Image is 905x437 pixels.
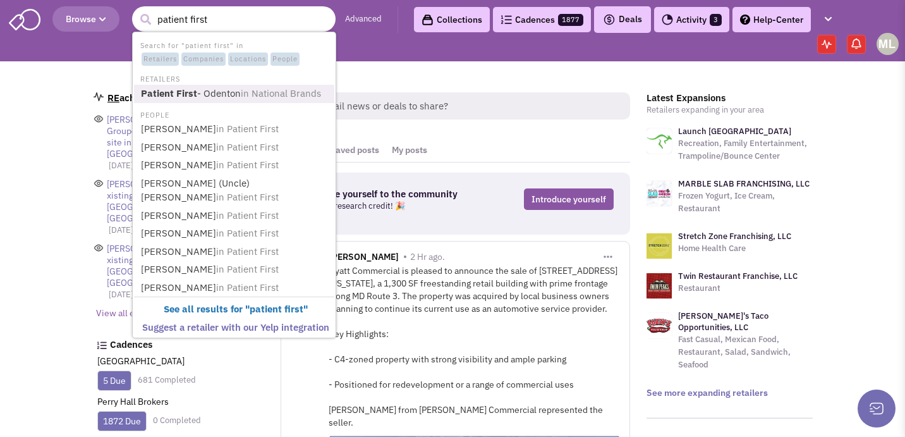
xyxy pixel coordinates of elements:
a: Collections [414,7,490,32]
a: [PERSON_NAME]in Patient First [137,121,334,138]
img: Melissa Lippe [877,33,899,55]
a: Saved posts [324,138,386,162]
span: Browse [66,13,106,25]
span: Existing space & new pad site in [GEOGRAPHIC_DATA], [GEOGRAPHIC_DATA]! [107,243,260,288]
a: Twin Restaurant Franchise, LLC [678,271,798,281]
p: [DATE] [109,224,264,237]
div: at [107,114,264,159]
a: Stretch Zone Franchising, LLC [678,231,791,242]
button: Browse [52,6,119,32]
a: MARBLE SLAB FRANCHISING, LLC [678,178,810,189]
img: Activity.png [662,14,673,25]
div: at [107,243,264,288]
b: patient first [250,303,303,315]
b: Patient First [141,87,197,99]
a: 681 Completed [138,374,196,385]
span: Retailers [142,52,179,66]
img: Cadences_logo.png [501,15,512,24]
div: at [107,178,264,224]
img: icons_eye-open.png [94,178,104,188]
a: See all results for "patient first" [137,301,334,318]
span: Companies [181,52,226,66]
p: [DATE] [109,288,264,301]
a: Cadences1877 [493,7,591,32]
img: logo [647,128,672,154]
span: 2 Hr ago. [410,251,445,262]
span: in Patient First [216,141,279,153]
img: icons_eye-open.png [94,114,104,124]
a: Suggest a retailer with our Yelp integration [137,319,334,336]
a: Perry Hall Brokers [97,396,169,407]
b: Suggest a retailer with our Yelp integration [142,321,329,333]
p: Frozen Yogurt, Ice Cream, Restaurant [678,190,813,215]
li: PEOPLE [134,108,334,121]
a: My posts [386,138,434,162]
img: home_email.png [94,92,104,101]
p: Fast Casual, Mexican Food, Restaurant, Salad, Sandwich, Seafood [678,333,813,371]
span: 1877 [558,14,583,26]
img: logo [647,273,672,299]
span: [PERSON_NAME] [107,243,174,254]
span: in Patient First [216,281,279,293]
p: Home Health Care [678,242,791,255]
a: 5 Due [103,375,126,386]
a: Launch [GEOGRAPHIC_DATA] [678,126,791,137]
img: logo [647,181,672,206]
a: REachout Tracking [107,92,190,104]
span: [PERSON_NAME] [107,114,174,125]
a: Activity3 [654,7,729,32]
img: icon-deals.svg [603,12,616,27]
a: [PERSON_NAME]in Patient First [137,225,334,242]
span: in Patient First [216,245,279,257]
span: in Patient First [216,209,279,221]
li: RETAILERS [134,71,334,85]
span: Existing space & new pad site in [GEOGRAPHIC_DATA], [GEOGRAPHIC_DATA]! [107,178,260,224]
p: Get a free research credit! 🎉 [296,200,475,212]
button: Deals [599,11,646,28]
span: in Patient First [216,191,279,203]
input: Search [132,6,336,32]
a: Introduce yourself [524,188,614,210]
a: 0 Completed [153,415,201,426]
div: Hyatt Commercial is pleased to announce the sale of [STREET_ADDRESS][US_STATE], a 1,300 SF freest... [329,264,620,429]
a: Patient First- Odentonin National Brands [137,85,334,102]
a: 1872 Due [103,415,141,427]
li: Search for "patient first" in [134,38,334,67]
a: [PERSON_NAME]in Patient First [137,157,334,174]
a: See more expanding retailers [647,387,768,398]
h3: Introduce yourself to the community [296,188,475,200]
h3: Cadences [110,339,264,350]
p: Recreation, Family Entertainment, Trampoline/Bounce Center [678,137,813,163]
a: [PERSON_NAME]in Patient First [137,243,334,261]
span: in Patient First [216,227,279,239]
span: opened [131,125,162,137]
h3: Latest Expansions [647,92,813,104]
span: in National Brands [241,87,321,99]
span: [PERSON_NAME] [329,251,399,266]
p: Retailers expanding in your area [647,104,813,116]
a: [PERSON_NAME]in Patient First [137,207,334,225]
p: Restaurant [678,282,798,295]
img: logo [647,313,672,338]
span: [PERSON_NAME] [107,178,174,190]
span: People [270,52,300,66]
span: Retail news or deals to share? [310,92,630,120]
img: icons_eye-open.png [94,243,104,253]
img: SmartAdmin [9,6,40,30]
span: Deals [603,13,642,25]
span: 3 [710,14,722,26]
span: [PERSON_NAME] Group [107,114,250,137]
a: [PERSON_NAME] (Uncle) [PERSON_NAME]in Patient First [137,175,334,206]
span: in Patient First [216,263,279,275]
a: [GEOGRAPHIC_DATA] [97,355,185,367]
a: [PERSON_NAME]'s Taco Opportunities, LLC [678,311,768,333]
img: icon-collection-lavender-black.svg [422,14,434,26]
span: Existing space & new pad site in [GEOGRAPHIC_DATA], [GEOGRAPHIC_DATA]! [107,125,262,159]
img: help.png [740,15,750,25]
a: Advanced [345,13,382,25]
a: [PERSON_NAME]in Patient First [137,139,334,156]
span: RE [107,92,119,104]
a: Help-Center [732,7,811,32]
a: [PERSON_NAME]in Patient First [137,261,334,278]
